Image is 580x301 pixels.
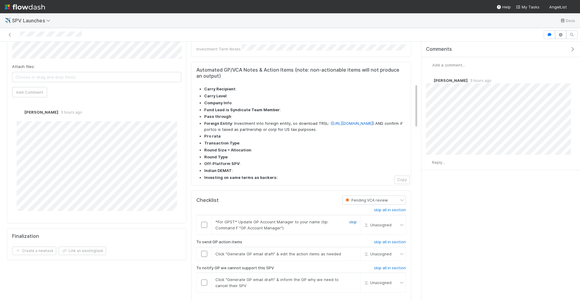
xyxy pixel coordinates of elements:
strong: Company Info [204,100,231,105]
button: Copy [395,176,410,184]
h6: To notify GP we cannot support this SPV [196,266,274,270]
button: Link an existingtask [59,247,106,255]
span: ✈️ [5,18,11,23]
li: : [204,140,406,146]
strong: Pass through [204,114,231,119]
strong: Carry Level [204,93,227,98]
span: 3 hours ago [58,110,82,115]
img: avatar_c597f508-4d28-4c7c-92e0-bd2d0d338f8e.png [569,4,575,10]
li: : [204,86,406,92]
li: : [204,114,406,120]
strong: Round Size = Allocation [204,147,251,152]
span: Add a comment... [432,63,465,67]
button: Add Comment [12,87,47,97]
span: Comments [426,46,452,52]
h5: Automated GP/VCA Notes & Action Items (note: non-actionable items will not produce an output) [196,67,406,79]
img: logo-inverted-e16ddd16eac7371096b0.svg [5,2,45,12]
span: My Tasks [516,5,540,9]
span: *For GPST* Update GP Account Manager to your name (tip: Command F "GP Account Manager") [215,219,328,230]
div: Help [496,4,511,10]
a: skip [349,219,357,224]
span: Unassigned [363,251,391,256]
strong: Pro rata [204,134,221,138]
a: My Tasks [516,4,540,10]
strong: Off-Platform SPV [204,161,240,166]
div: Investment Term Notes [196,46,242,52]
span: Choose or drag and drop file(s) [12,72,181,82]
h5: Checklist [196,197,219,203]
button: Create a newtask [12,247,56,255]
strong: Indian DEMAT [204,168,232,173]
h6: To send GP action items [196,240,242,244]
span: AngelList [549,5,567,9]
a: Docs [560,17,575,24]
span: [PERSON_NAME] [434,78,468,83]
label: Attach files: [12,63,35,70]
img: avatar_c597f508-4d28-4c7c-92e0-bd2d0d338f8e.png [17,109,23,115]
li: : [204,154,406,160]
li: : Investment into foreign entity, so download TRSL: ( ) AND confirm if portco is taxed as partner... [204,121,406,132]
img: avatar_c597f508-4d28-4c7c-92e0-bd2d0d338f8e.png [426,77,432,83]
h6: skip all in section [374,208,406,212]
span: Pending VCA review [344,198,388,202]
li: : [204,93,406,99]
strong: Foreign Entity [204,121,232,126]
strong: Round Type [204,154,227,159]
h5: Finalization [12,233,39,239]
a: skip all in section [374,208,406,215]
li: : [204,168,406,174]
img: avatar_c597f508-4d28-4c7c-92e0-bd2d0d338f8e.png [426,62,432,68]
span: 3 hours ago [468,78,491,83]
span: SPV Launches [12,18,53,24]
li: : [204,133,406,139]
span: [PERSON_NAME] [24,110,58,115]
li: : [204,100,406,106]
img: avatar_c597f508-4d28-4c7c-92e0-bd2d0d338f8e.png [426,159,432,165]
span: Reply... [432,160,445,165]
li: : [204,161,406,167]
strong: Investing on same terms as backers: [204,175,278,180]
h6: skip all in section [374,240,406,244]
span: Click "Generate GP email draft" & inform the GP why we need to cancel their SPV [215,277,339,288]
strong: Transaction Type [204,141,239,145]
li: : [204,107,406,113]
a: skip all in section [374,240,406,247]
h6: skip all in section [374,266,406,270]
a: skip all in section [374,266,406,273]
strong: Fund Lead is Syndicate Team Member [204,107,280,112]
span: Unassigned [363,223,391,227]
span: Click "Generate GP email draft" & edit the action items as needed [215,251,341,256]
li: : [204,147,406,153]
strong: Carry Recipient [204,86,235,91]
a: [URL][DOMAIN_NAME] [332,121,373,126]
span: Unassigned [363,280,391,285]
